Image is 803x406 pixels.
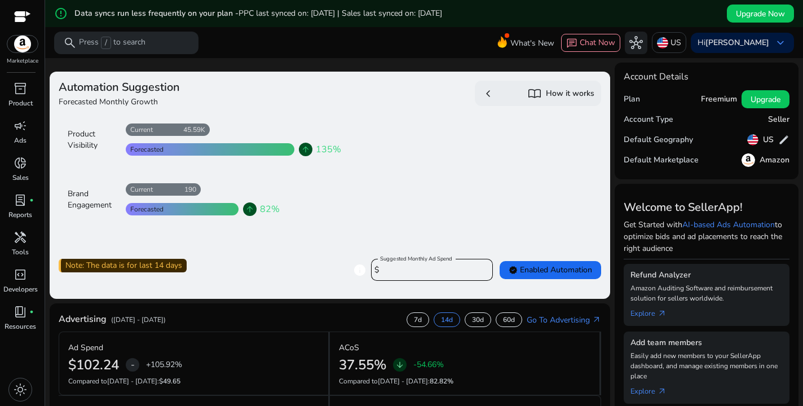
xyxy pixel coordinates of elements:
h2: 37.55% [339,357,386,373]
h3: Welcome to SellerApp! [624,201,789,214]
h5: Seller [768,115,789,125]
p: +105.92% [146,361,182,369]
span: / [101,37,111,49]
h4: Advertising [59,314,107,325]
span: arrow_outward [592,315,601,324]
span: 82.82% [430,377,453,386]
span: book_4 [14,305,27,319]
p: Hi [698,39,769,47]
a: Go To Advertisingarrow_outward [527,314,601,326]
span: Upgrade [751,94,780,105]
h5: Refund Analyzer [630,271,783,280]
h5: Default Geography [624,135,693,145]
p: Get Started with to optimize bids and ad placements to reach the right audience [624,219,789,254]
h5: Freemium [701,95,737,104]
img: amazon.svg [7,36,38,52]
h5: Amazon [760,156,789,165]
h5: Plan [624,95,640,104]
span: What's New [510,33,554,53]
span: [DATE] - [DATE] [378,377,428,386]
h4: Forecasted Monthly Growth [59,96,325,108]
span: keyboard_arrow_down [774,36,787,50]
span: Upgrade Now [736,8,785,20]
span: arrow_outward [658,387,667,396]
h5: Account Type [624,115,673,125]
div: Product Visibility [68,129,119,151]
span: arrow_upward [245,205,254,214]
h5: How it works [546,89,594,99]
span: $49.65 [159,377,180,386]
p: -54.66% [413,361,444,369]
span: import_contacts [528,87,541,100]
button: Upgrade [742,90,789,108]
a: Explorearrow_outward [630,303,676,319]
span: code_blocks [14,268,27,281]
span: Enabled Automation [509,264,592,276]
button: hub [625,32,647,54]
img: us.svg [657,37,668,48]
p: Compared to : [68,376,319,386]
span: verified [509,266,518,275]
span: $ [374,264,379,275]
img: us.svg [747,134,758,145]
span: inventory_2 [14,82,27,95]
h3: Automation Suggestion [59,81,325,94]
p: Tools [12,247,29,257]
p: ACoS [339,342,359,354]
button: chatChat Now [561,34,620,52]
span: PPC last synced on: [DATE] | Sales last synced on: [DATE] [239,8,442,19]
p: Product [8,98,33,108]
div: 45.59K [183,125,210,134]
h4: Account Details [624,72,789,82]
img: amazon.svg [742,153,755,167]
div: Forecasted [126,145,164,154]
span: chevron_left [482,87,495,100]
p: 60d [503,315,515,324]
p: Reports [8,210,32,220]
span: handyman [14,231,27,244]
span: chat [566,38,577,49]
p: Ads [14,135,27,145]
span: campaign [14,119,27,133]
p: 14d [441,315,453,324]
b: [PERSON_NAME] [705,37,769,48]
h5: Add team members [630,338,783,348]
p: US [670,33,681,52]
button: verifiedEnabled Automation [500,261,601,279]
span: [DATE] - [DATE] [107,377,157,386]
div: Note: The data is for last 14 days [59,259,187,272]
span: 135% [316,143,341,156]
h5: Default Marketplace [624,156,699,165]
div: Forecasted [126,205,164,214]
p: Resources [5,321,36,332]
span: arrow_downward [395,360,404,369]
h5: US [763,135,774,145]
h5: Data syncs run less frequently on your plan - [74,9,442,19]
a: AI-based Ads Automation [682,219,775,230]
div: Current [126,185,153,194]
div: 190 [184,185,201,194]
a: Explorearrow_outward [630,381,676,397]
p: Amazon Auditing Software and reimbursement solution for sellers worldwide. [630,283,783,303]
button: Upgrade Now [727,5,794,23]
mat-icon: error_outline [54,7,68,20]
p: 30d [472,315,484,324]
span: lab_profile [14,193,27,207]
mat-label: Suggested Monthly Ad Spend [380,255,452,263]
span: - [131,358,135,372]
span: fiber_manual_record [29,198,34,202]
p: Sales [12,173,29,183]
span: info [353,263,367,277]
span: edit [778,134,789,145]
p: Ad Spend [68,342,103,354]
p: ([DATE] - [DATE]) [111,315,166,325]
span: arrow_outward [658,309,667,318]
span: light_mode [14,383,27,396]
span: 82% [260,202,280,216]
span: donut_small [14,156,27,170]
h2: $102.24 [68,357,119,373]
p: Easily add new members to your SellerApp dashboard, and manage existing members in one place [630,351,783,381]
span: arrow_upward [301,145,310,154]
p: Press to search [79,37,145,49]
span: Chat Now [580,37,615,48]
